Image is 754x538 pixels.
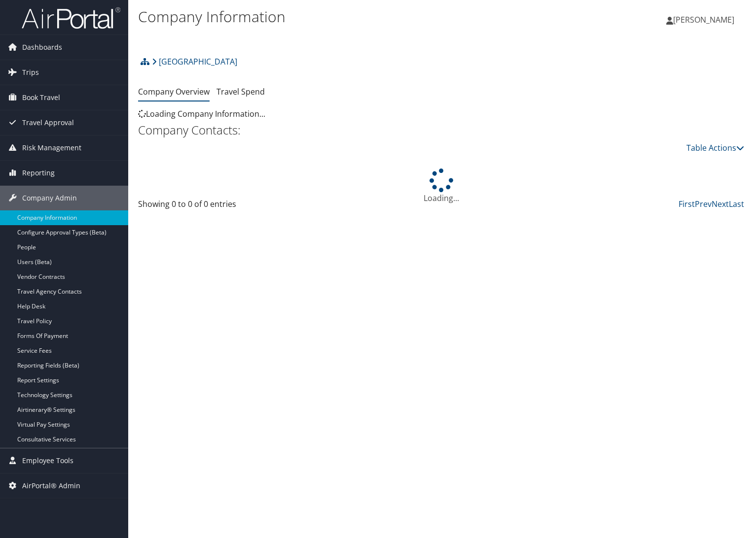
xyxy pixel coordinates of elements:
[22,110,74,135] span: Travel Approval
[22,35,62,60] span: Dashboards
[22,186,77,210] span: Company Admin
[22,60,39,85] span: Trips
[152,52,237,71] a: [GEOGRAPHIC_DATA]
[138,168,744,204] div: Loading...
[138,6,542,27] h1: Company Information
[666,5,744,34] a: [PERSON_NAME]
[679,199,695,209] a: First
[22,161,55,185] span: Reporting
[138,122,744,138] h2: Company Contacts:
[22,6,120,30] img: airportal-logo.png
[22,473,80,498] span: AirPortal® Admin
[712,199,729,209] a: Next
[673,14,734,25] span: [PERSON_NAME]
[695,199,712,209] a: Prev
[138,198,279,215] div: Showing 0 to 0 of 0 entries
[22,85,60,110] span: Book Travel
[686,142,744,153] a: Table Actions
[216,86,265,97] a: Travel Spend
[22,135,81,160] span: Risk Management
[729,199,744,209] a: Last
[22,448,73,473] span: Employee Tools
[138,86,210,97] a: Company Overview
[138,108,265,119] span: Loading Company Information...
